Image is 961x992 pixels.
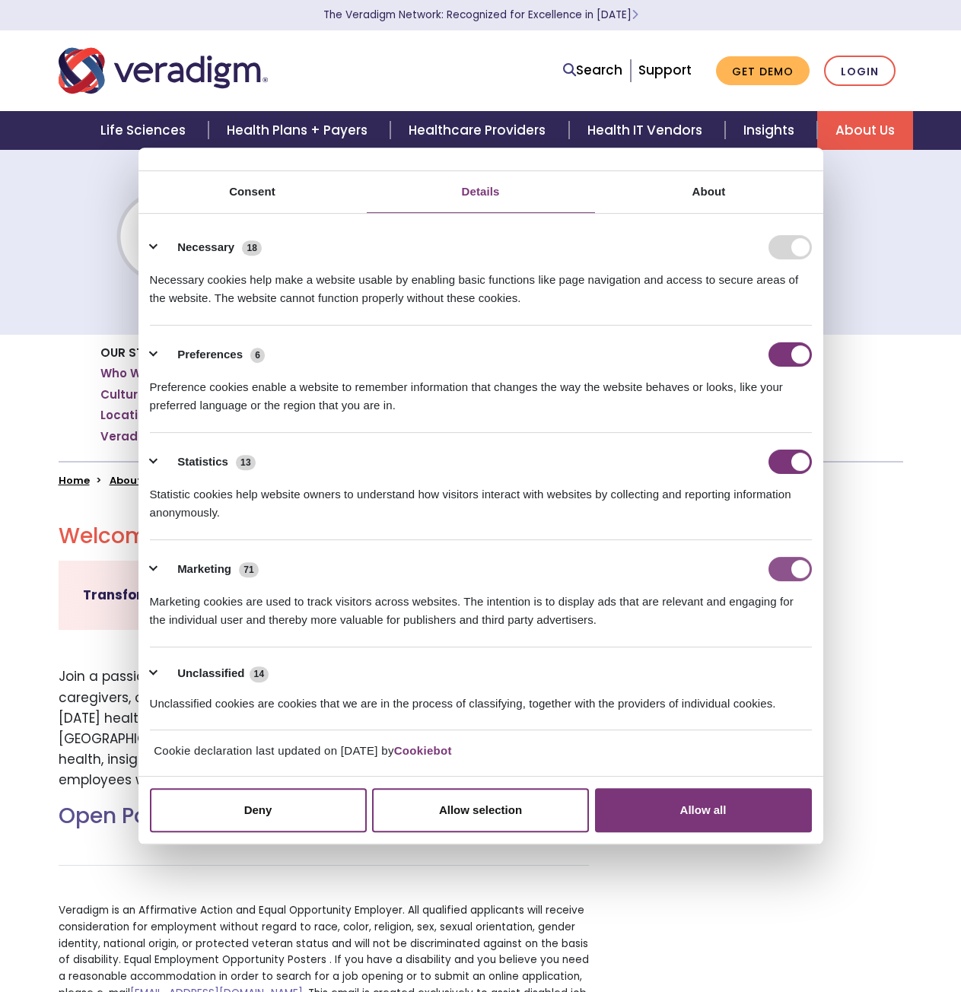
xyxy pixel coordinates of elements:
h2: Welcome to Veradigm [59,523,589,549]
a: The Veradigm Network: Recognized for Excellence in [DATE]Learn More [323,8,638,22]
a: Locations [100,408,160,423]
a: Health IT Vendors [569,111,725,150]
div: Cookie declaration last updated on [DATE] by [142,742,819,771]
button: Unclassified (14) [150,664,278,683]
a: Login [824,56,896,87]
button: Necessary (18) [150,235,272,259]
img: Veradigm logo [59,46,268,96]
a: About Us [110,473,156,488]
a: Healthcare Providers [390,111,568,150]
a: Insights [725,111,817,150]
a: Support [638,61,692,79]
a: About Us [817,111,913,150]
label: Preferences [177,346,243,364]
div: Necessary cookies help make a website usable by enabling basic functions like page navigation and... [150,259,812,307]
a: Cookiebot [394,744,452,757]
button: Statistics (13) [150,450,266,474]
button: Deny [150,788,367,832]
strong: Transform healthcare and enable smarter care for millions of people. [83,586,552,604]
div: Unclassified cookies are cookies that we are in the process of classifying, together with the pro... [150,683,812,713]
h2: Open Positions [59,803,589,829]
button: Allow all [595,788,812,832]
a: Consent [138,171,367,213]
span: Learn More [632,8,638,22]
a: Get Demo [716,56,810,86]
button: Marketing (71) [150,557,269,581]
div: Statistic cookies help website owners to understand how visitors interact with websites by collec... [150,474,812,522]
label: Statistics [177,453,228,471]
a: Search [563,60,622,81]
a: Life Sciences [82,111,208,150]
a: Home [59,473,90,488]
a: Culture and Values [100,387,218,402]
a: Health Plans + Payers [208,111,390,150]
a: Who We Are [100,366,173,381]
a: Veradigm Network [100,429,215,444]
label: Necessary [177,239,234,256]
label: Marketing [177,561,231,578]
button: Allow selection [372,788,589,832]
p: Join a passionate team of dedicated associates who work side-by-side with caregivers, developers,... [59,666,589,790]
div: Preference cookies enable a website to remember information that changes the way the website beha... [150,367,812,415]
button: Preferences (6) [150,342,275,367]
div: Marketing cookies are used to track visitors across websites. The intention is to display ads tha... [150,581,812,629]
a: Details [367,171,595,213]
a: About [595,171,823,213]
